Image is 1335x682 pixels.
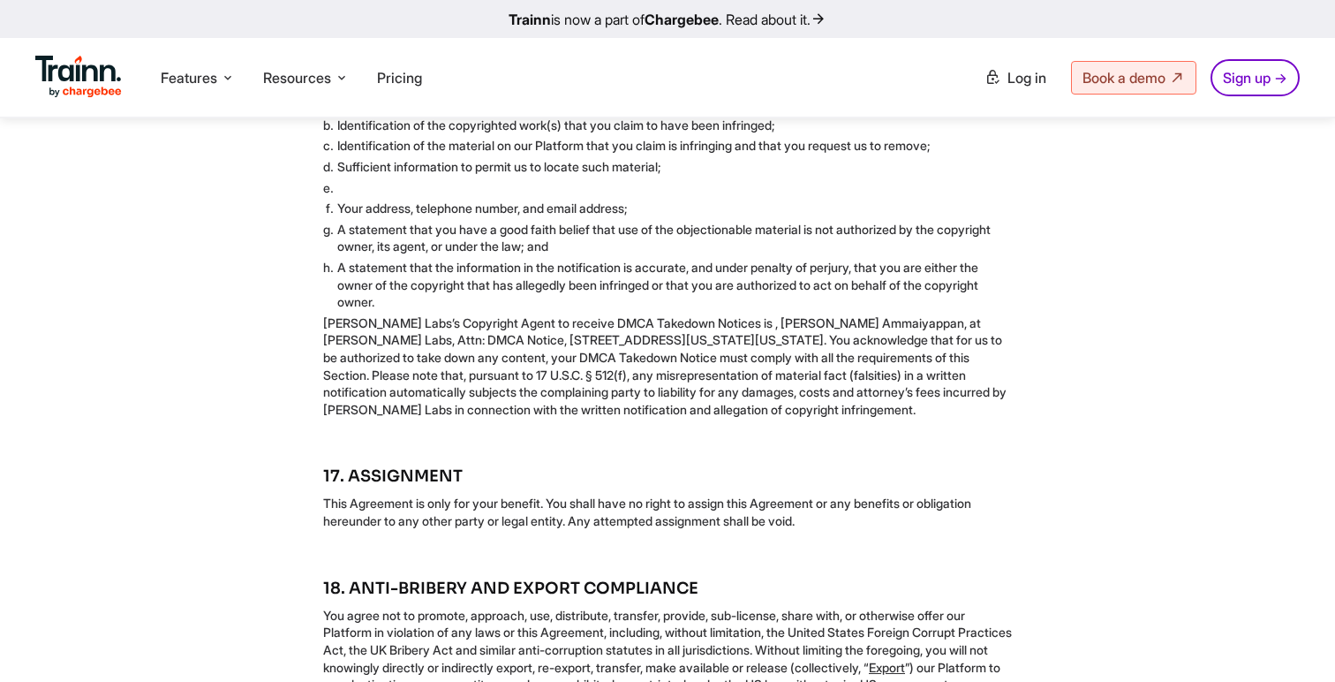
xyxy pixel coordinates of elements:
[869,660,905,675] u: Export
[337,200,1012,217] li: Your address, telephone number, and email address;
[161,68,217,87] span: Features
[1211,59,1300,96] a: Sign up →
[1071,61,1196,95] a: Book a demo
[645,11,719,28] b: Chargebee
[337,117,1012,134] li: Identification of the copyrighted work(s) that you claim to have been infringed;
[337,137,1012,155] li: Identification of the material on our Platform that you claim is infringing and that you request ...
[263,68,331,87] span: Resources
[377,69,422,87] a: Pricing
[1247,597,1335,682] iframe: Chat Widget
[323,495,1012,529] p: This Agreement is only for your benefit. You shall have no right to assign this Agreement or any ...
[1082,69,1165,87] span: Book a demo
[1007,69,1046,87] span: Log in
[337,158,1012,176] li: Sufficient information to permit us to locate such material;
[337,259,1012,311] li: A statement that the information in the notification is accurate, and under penalty of perjury, t...
[337,221,1012,255] li: A statement that you have a good faith belief that use of the objectionable material is not autho...
[974,62,1057,94] a: Log in
[323,578,1012,600] h5: 18. ANTI-BRIBERY AND EXPORT COMPLIANCE
[509,11,551,28] b: Trainn
[323,466,1012,488] h5: 17. ASSIGNMENT
[323,314,1012,419] p: [PERSON_NAME] Labs’s Copyright Agent to receive DMCA Takedown Notices is , [PERSON_NAME] Ammaiyap...
[35,56,122,98] img: Trainn Logo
